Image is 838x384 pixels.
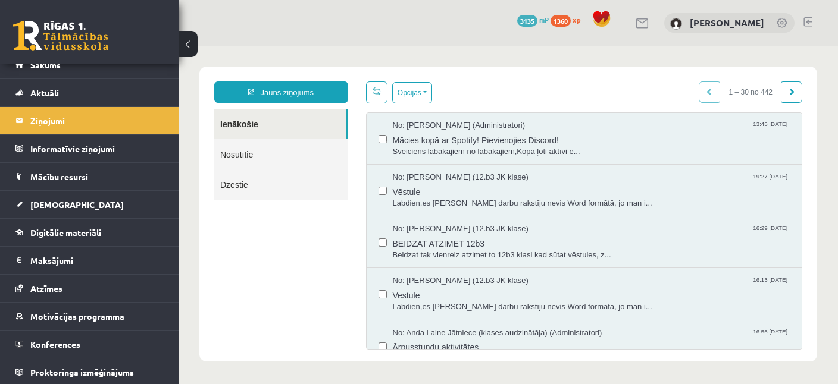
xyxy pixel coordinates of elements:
span: Mācies kopā ar Spotify! Pievienojies Discord! [214,86,612,100]
a: Sākums [15,51,164,78]
a: Ziņojumi [15,107,164,134]
span: 16:55 [DATE] [572,282,611,291]
span: Konferences [30,339,80,350]
span: Atzīmes [30,283,62,294]
a: Rīgas 1. Tālmācības vidusskola [13,21,108,51]
span: Sveiciens labākajiem no labākajiem,Kopā ļoti aktīvi e... [214,100,612,112]
span: Beidzat tak vienreiz atzimet to 12b3 klasi kad sūtat vēstules, z... [214,204,612,215]
a: 1360 xp [551,15,586,24]
a: Atzīmes [15,275,164,302]
span: Vēstule [214,137,612,152]
span: Proktoringa izmēģinājums [30,367,134,377]
span: 19:27 [DATE] [572,126,611,135]
a: Maksājumi [15,247,164,274]
a: Motivācijas programma [15,303,164,330]
span: No: [PERSON_NAME] (12.b3 JK klase) [214,229,350,241]
legend: Maksājumi [30,247,164,274]
img: Milana Požarņikova [670,18,682,30]
a: No: [PERSON_NAME] (12.b3 JK klase) 16:13 [DATE] Vestule Labdien,es [PERSON_NAME] darbu rakstīju n... [214,229,612,266]
span: Aktuāli [30,87,59,98]
a: [DEMOGRAPHIC_DATA] [15,191,164,218]
button: Opcijas [214,36,254,58]
a: Ienākošie [36,63,167,93]
a: No: [PERSON_NAME] (Administratori) 13:45 [DATE] Mācies kopā ar Spotify! Pievienojies Discord! Sve... [214,74,612,111]
a: No: Anda Laine Jātniece (klases audzinātāja) (Administratori) 16:55 [DATE] Ārpusstundu aktivitātes [214,282,612,319]
span: 13:45 [DATE] [572,74,611,83]
a: Nosūtītie [36,93,169,124]
span: No: [PERSON_NAME] (12.b3 JK klase) [214,178,350,189]
span: xp [573,15,580,24]
span: No: Anda Laine Jātniece (klases audzinātāja) (Administratori) [214,282,424,293]
span: No: [PERSON_NAME] (Administratori) [214,74,347,86]
span: Ārpusstundu aktivitātes [214,292,612,307]
span: Motivācijas programma [30,311,124,322]
span: Labdien,es [PERSON_NAME] darbu rakstīju nevis Word formātā, jo man i... [214,256,612,267]
a: No: [PERSON_NAME] (12.b3 JK klase) 19:27 [DATE] Vēstule Labdien,es [PERSON_NAME] darbu rakstīju n... [214,126,612,163]
a: Mācību resursi [15,163,164,190]
span: Sākums [30,59,61,70]
span: 3135 [517,15,537,27]
span: 1360 [551,15,571,27]
span: Digitālie materiāli [30,227,101,238]
span: mP [539,15,549,24]
a: Informatīvie ziņojumi [15,135,164,162]
a: Aktuāli [15,79,164,106]
span: BEIDZAT ATZĪMĒT 12b3 [214,189,612,204]
span: No: [PERSON_NAME] (12.b3 JK klase) [214,126,350,137]
span: [DEMOGRAPHIC_DATA] [30,199,124,210]
span: 16:29 [DATE] [572,178,611,187]
a: 3135 mP [517,15,549,24]
a: No: [PERSON_NAME] (12.b3 JK klase) 16:29 [DATE] BEIDZAT ATZĪMĒT 12b3 Beidzat tak vienreiz atzimet... [214,178,612,215]
span: Mācību resursi [30,171,88,182]
a: [PERSON_NAME] [690,17,764,29]
a: Konferences [15,331,164,358]
span: Labdien,es [PERSON_NAME] darbu rakstīju nevis Word formātā, jo man i... [214,152,612,163]
span: 16:13 [DATE] [572,229,611,238]
legend: Informatīvie ziņojumi [30,135,164,162]
legend: Ziņojumi [30,107,164,134]
a: Jauns ziņojums [36,36,170,57]
span: 1 – 30 no 442 [542,36,603,57]
a: Digitālie materiāli [15,219,164,246]
a: Dzēstie [36,124,169,154]
span: Vestule [214,241,612,256]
